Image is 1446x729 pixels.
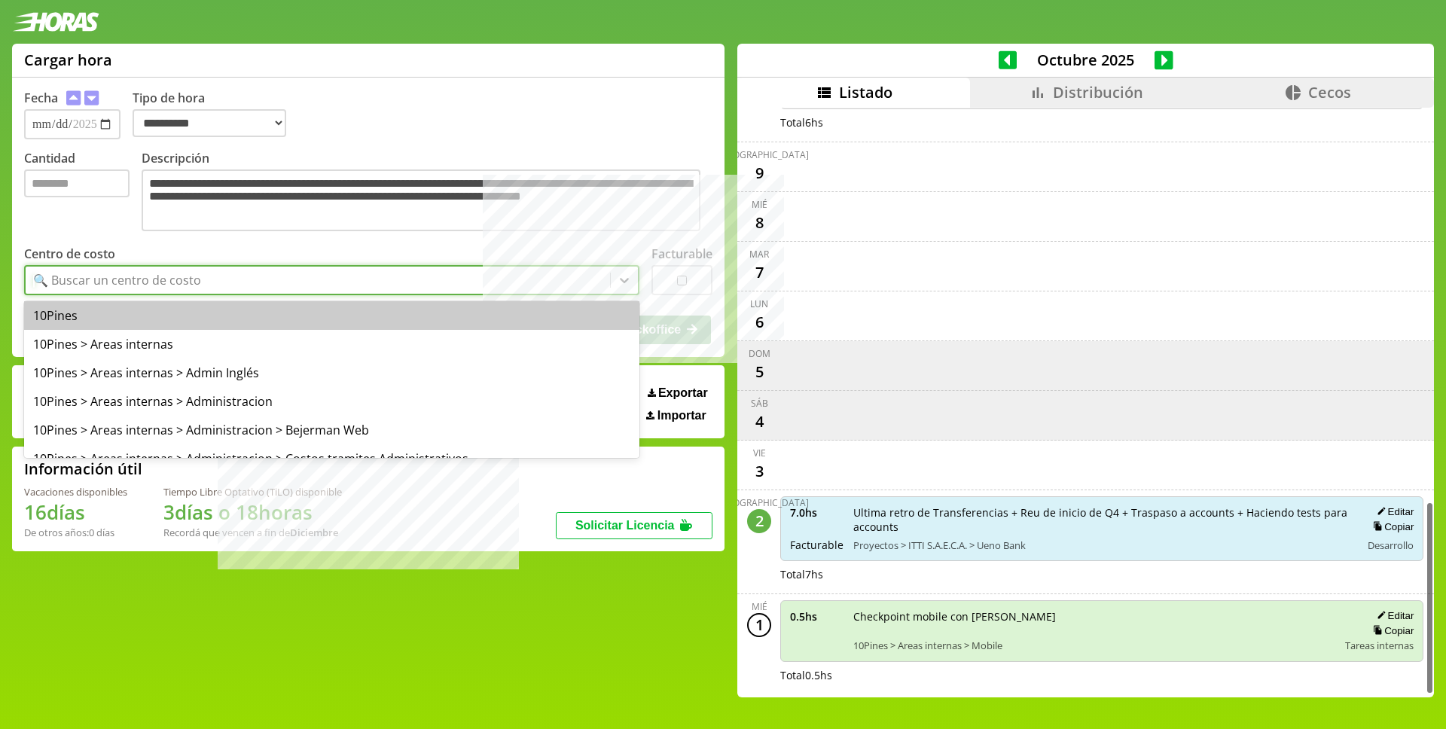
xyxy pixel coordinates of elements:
[658,386,708,400] span: Exportar
[749,347,770,360] div: dom
[853,609,1335,624] span: Checkpoint mobile con [PERSON_NAME]
[24,330,639,358] div: 10Pines > Areas internas
[780,567,1423,581] div: Total 7 hs
[24,301,639,330] div: 10Pines
[24,499,127,526] h1: 16 días
[747,613,771,637] div: 1
[747,410,771,434] div: 4
[751,397,768,410] div: sáb
[747,509,771,533] div: 2
[1372,609,1414,622] button: Editar
[290,526,338,539] b: Diciembre
[142,169,700,231] textarea: Descripción
[839,82,892,102] span: Listado
[1368,624,1414,637] button: Copiar
[1053,82,1143,102] span: Distribución
[747,360,771,384] div: 5
[790,538,843,552] span: Facturable
[747,459,771,483] div: 3
[33,272,201,288] div: 🔍 Buscar un centro de costo
[780,668,1423,682] div: Total 0.5 hs
[1368,538,1414,552] span: Desarrollo
[1017,50,1155,70] span: Octubre 2025
[643,386,712,401] button: Exportar
[752,600,767,613] div: mié
[780,115,1423,130] div: Total 6 hs
[24,150,142,235] label: Cantidad
[790,505,843,520] span: 7.0 hs
[24,444,639,473] div: 10Pines > Areas internas > Administracion > Costos tramites Administrativos
[133,109,286,137] select: Tipo de hora
[24,387,639,416] div: 10Pines > Areas internas > Administracion
[24,50,112,70] h1: Cargar hora
[750,297,768,310] div: lun
[24,485,127,499] div: Vacaciones disponibles
[163,499,342,526] h1: 3 días o 18 horas
[737,108,1434,695] div: scrollable content
[747,211,771,235] div: 8
[133,90,298,139] label: Tipo de hora
[24,416,639,444] div: 10Pines > Areas internas > Administracion > Bejerman Web
[163,526,342,539] div: Recordá que vencen a fin de
[753,447,766,459] div: vie
[747,310,771,334] div: 6
[747,261,771,285] div: 7
[24,358,639,387] div: 10Pines > Areas internas > Admin Inglés
[1345,639,1414,652] span: Tareas internas
[747,161,771,185] div: 9
[24,169,130,197] input: Cantidad
[853,538,1350,552] span: Proyectos > ITTI S.A.E.C.A. > Ueno Bank
[24,246,115,262] label: Centro de costo
[1372,505,1414,518] button: Editar
[853,505,1350,534] span: Ultima retro de Transferencias + Reu de inicio de Q4 + Traspaso a accounts + Haciendo tests para ...
[709,148,809,161] div: [DEMOGRAPHIC_DATA]
[853,639,1335,652] span: 10Pines > Areas internas > Mobile
[24,459,142,479] h2: Información útil
[24,90,58,106] label: Fecha
[163,485,342,499] div: Tiempo Libre Optativo (TiLO) disponible
[790,609,843,624] span: 0.5 hs
[657,409,706,422] span: Importar
[575,519,675,532] span: Solicitar Licencia
[651,246,712,262] label: Facturable
[12,12,99,32] img: logotipo
[1368,520,1414,533] button: Copiar
[1308,82,1351,102] span: Cecos
[709,496,809,509] div: [DEMOGRAPHIC_DATA]
[24,526,127,539] div: De otros años: 0 días
[752,198,767,211] div: mié
[749,248,769,261] div: mar
[556,512,712,539] button: Solicitar Licencia
[142,150,712,235] label: Descripción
